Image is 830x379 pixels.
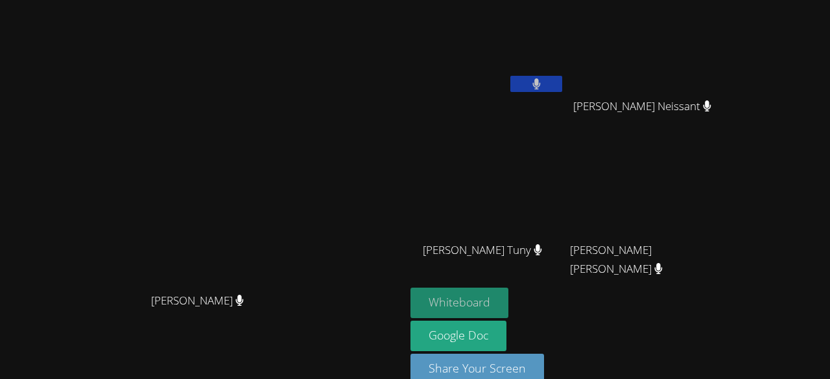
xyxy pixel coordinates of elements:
[423,241,542,260] span: [PERSON_NAME] Tuny
[410,321,506,351] a: Google Doc
[570,241,714,279] span: [PERSON_NAME] [PERSON_NAME]
[151,292,244,310] span: [PERSON_NAME]
[410,288,508,318] button: Whiteboard
[573,97,711,116] span: [PERSON_NAME] Neissant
